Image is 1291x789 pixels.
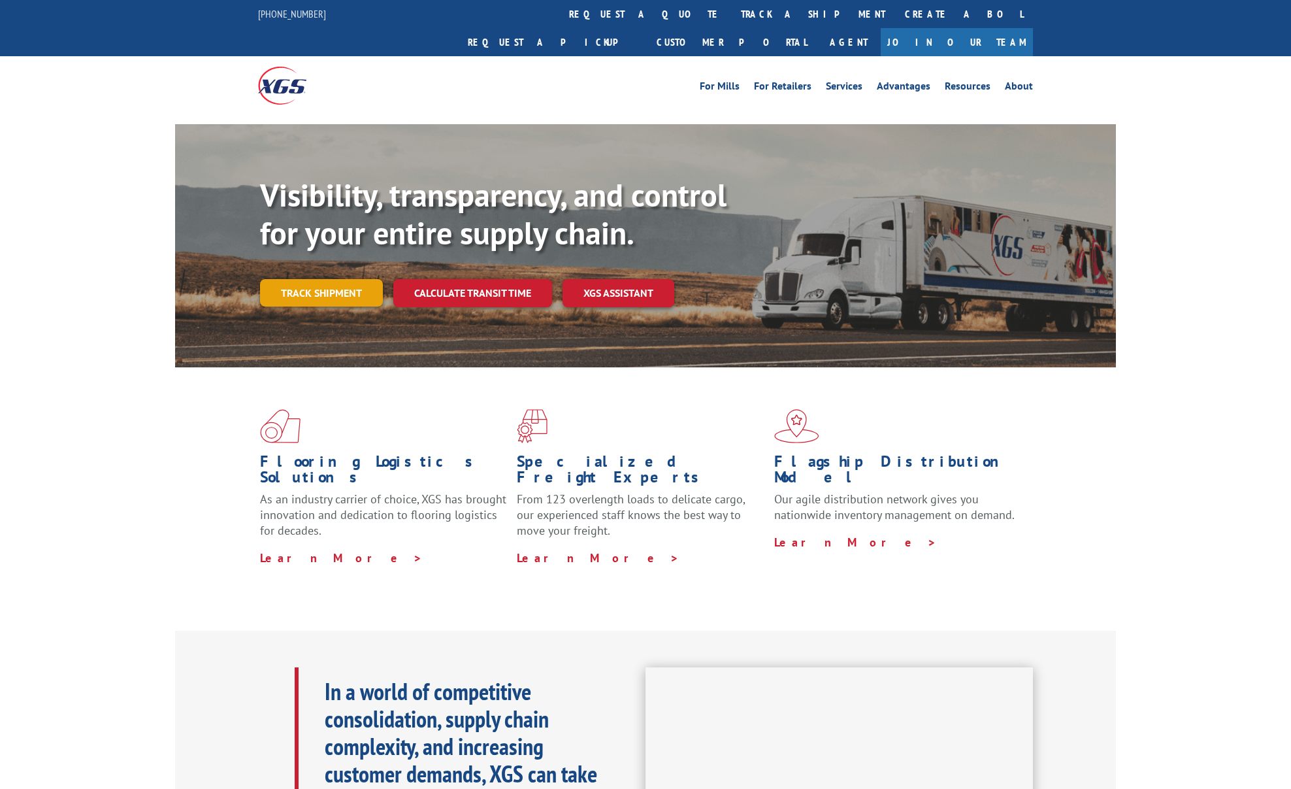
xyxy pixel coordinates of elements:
a: Track shipment [260,279,383,307]
a: About [1005,81,1033,95]
p: From 123 overlength loads to delicate cargo, our experienced staff knows the best way to move you... [517,492,764,550]
a: Resources [945,81,990,95]
h1: Specialized Freight Experts [517,454,764,492]
img: xgs-icon-flagship-distribution-model-red [774,409,819,443]
h1: Flooring Logistics Solutions [260,454,507,492]
a: Learn More > [260,550,423,565]
a: For Mills [700,81,740,95]
a: Calculate transit time [393,279,552,307]
span: As an industry carrier of choice, XGS has brought innovation and dedication to flooring logistics... [260,492,506,538]
a: XGS ASSISTANT [563,279,674,307]
a: Join Our Team [881,28,1033,56]
a: For Retailers [754,81,811,95]
a: Services [826,81,862,95]
b: Visibility, transparency, and control for your entire supply chain. [260,175,727,253]
a: Learn More > [774,535,937,550]
a: Request a pickup [458,28,647,56]
a: Agent [817,28,881,56]
img: xgs-icon-focused-on-flooring-red [517,409,547,443]
a: Advantages [877,81,930,95]
a: Learn More > [517,550,679,565]
img: xgs-icon-total-supply-chain-intelligence-red [260,409,301,443]
a: [PHONE_NUMBER] [258,7,326,20]
a: Customer Portal [647,28,817,56]
h1: Flagship Distribution Model [774,454,1021,492]
span: Our agile distribution network gives you nationwide inventory management on demand. [774,492,1015,522]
